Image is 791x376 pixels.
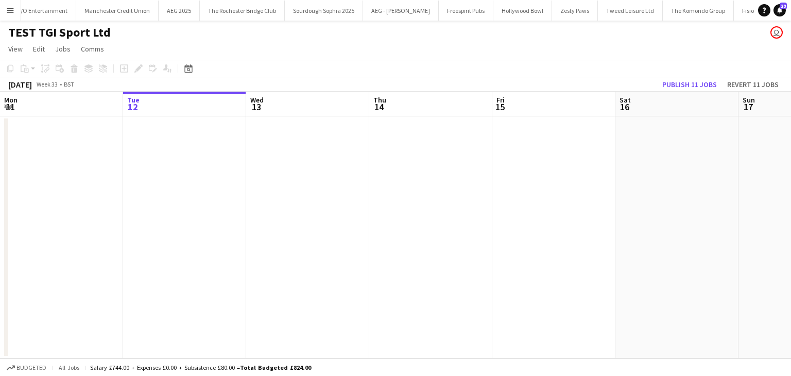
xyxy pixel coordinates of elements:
button: Revert 11 jobs [723,78,783,91]
span: Sat [620,95,631,105]
button: M/O Entertainment [8,1,76,21]
button: AEG - [PERSON_NAME] [363,1,439,21]
span: Mon [4,95,18,105]
span: 29 [780,3,787,9]
span: Thu [373,95,386,105]
span: 14 [372,101,386,113]
a: 29 [773,4,786,16]
a: View [4,42,27,56]
a: Comms [77,42,108,56]
div: Salary £744.00 + Expenses £0.00 + Subsistence £80.00 = [90,364,311,371]
button: Budgeted [5,362,48,373]
h1: TEST TGI Sport Ltd [8,25,111,40]
span: 11 [3,101,18,113]
span: 13 [249,101,264,113]
span: Wed [250,95,264,105]
span: 17 [741,101,755,113]
span: 15 [495,101,505,113]
button: The Komondo Group [663,1,734,21]
button: The Rochester Bridge Club [200,1,285,21]
div: [DATE] [8,79,32,90]
span: 16 [618,101,631,113]
app-user-avatar: Shamilah Amide [770,26,783,39]
span: View [8,44,23,54]
span: Budgeted [16,364,46,371]
span: 12 [126,101,140,113]
button: Publish 11 jobs [658,78,721,91]
button: Hollywood Bowl [493,1,552,21]
button: Freespirit Pubs [439,1,493,21]
span: Total Budgeted £824.00 [240,364,311,371]
span: Sun [743,95,755,105]
a: Edit [29,42,49,56]
button: AEG 2025 [159,1,200,21]
span: Comms [81,44,104,54]
div: BST [64,80,74,88]
span: Week 33 [34,80,60,88]
button: Tweed Leisure Ltd [598,1,663,21]
span: Fri [496,95,505,105]
button: Fision [734,1,766,21]
span: Edit [33,44,45,54]
button: Manchester Credit Union [76,1,159,21]
span: All jobs [57,364,81,371]
a: Jobs [51,42,75,56]
span: Tue [127,95,140,105]
span: Jobs [55,44,71,54]
button: Zesty Paws [552,1,598,21]
button: Sourdough Sophia 2025 [285,1,363,21]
